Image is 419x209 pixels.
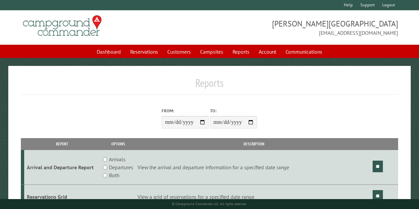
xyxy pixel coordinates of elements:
[109,155,126,163] label: Arrivals
[163,45,195,58] a: Customers
[21,13,104,39] img: Campground Commander
[93,45,125,58] a: Dashboard
[136,138,372,150] th: Description
[210,18,398,37] span: [PERSON_NAME][GEOGRAPHIC_DATA] [EMAIL_ADDRESS][DOMAIN_NAME]
[136,150,372,185] td: View the arrival and departure information for a specified date range
[100,138,136,150] th: Options
[210,108,257,114] label: To:
[21,77,398,95] h1: Reports
[255,45,280,58] a: Account
[162,108,209,114] label: From:
[229,45,253,58] a: Reports
[196,45,227,58] a: Campsites
[172,202,247,206] small: © Campground Commander LLC. All rights reserved.
[24,150,100,185] td: Arrival and Departure Report
[109,163,133,171] label: Departures
[109,171,119,179] label: Both
[24,185,100,209] td: Reservations Grid
[136,185,372,209] td: View a grid of reservations for a specified date range
[126,45,162,58] a: Reservations
[282,45,326,58] a: Communications
[24,138,100,150] th: Report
